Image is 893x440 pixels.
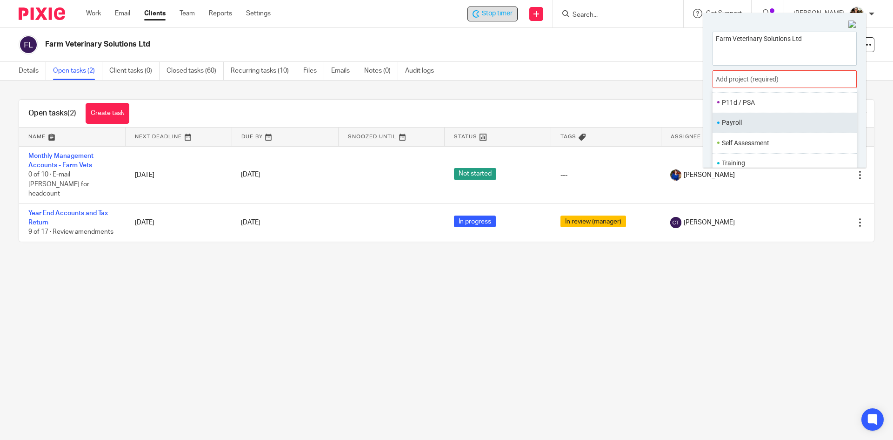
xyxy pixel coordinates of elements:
span: [PERSON_NAME] [684,218,735,227]
ul: Training [713,153,857,173]
span: (2) [67,109,76,117]
a: Team [180,9,195,18]
div: Farm Veterinary Solutions Ltd [467,7,518,21]
textarea: Farm Veterinary Solutions Ltd [713,32,856,62]
ul: Self Assessment [713,133,857,153]
span: Stop timer [482,9,513,19]
a: Settings [246,9,271,18]
a: Clients [144,9,166,18]
span: 0 of 10 · E-mail [PERSON_NAME] for headcount [28,171,89,197]
p: [PERSON_NAME] [793,9,845,18]
input: Search [572,11,655,20]
td: [DATE] [126,203,232,242]
a: Work [86,9,101,18]
li: Favorite [843,96,854,108]
a: Monthly Management Accounts - Farm Vets [28,153,93,169]
a: Client tasks (0) [109,62,160,80]
ul: P11d / PSA [713,92,857,112]
span: In review (manager) [560,216,626,227]
li: Payroll [722,118,843,128]
span: Tags [560,134,576,139]
span: [PERSON_NAME] [684,170,735,180]
span: Status [454,134,477,139]
li: Favorite [843,136,854,149]
td: [DATE] [126,146,232,203]
a: Emails [331,62,357,80]
img: Close [848,20,857,29]
a: Recurring tasks (10) [231,62,296,80]
img: svg%3E [670,217,681,228]
img: MaxAcc_Sep21_ElliDeanPhoto_030.jpg [849,7,864,21]
ul: Payroll [713,113,857,133]
a: Reports [209,9,232,18]
li: Training [722,158,843,168]
img: Nicole.jpeg [670,169,681,181]
div: --- [560,170,652,180]
span: 9 of 17 · Review amendments [28,229,113,236]
a: Audit logs [405,62,441,80]
li: P11d / PSA [722,98,843,108]
img: svg%3E [19,35,38,54]
span: Get Support [706,10,742,17]
h1: Open tasks [28,108,76,118]
a: Closed tasks (60) [167,62,224,80]
span: [DATE] [241,219,260,226]
a: Details [19,62,46,80]
a: Files [303,62,324,80]
li: Self Assessment [722,138,843,148]
img: Pixie [19,7,65,20]
h2: Farm Veterinary Solutions Ltd [45,40,607,49]
span: In progress [454,216,496,227]
a: Open tasks (2) [53,62,102,80]
li: Favorite [843,116,854,129]
a: Year End Accounts and Tax Return [28,210,108,226]
span: Snoozed Until [348,134,397,139]
a: Create task [86,103,129,124]
a: Email [115,9,130,18]
span: [DATE] [241,172,260,178]
a: Notes (0) [364,62,398,80]
li: Favorite [843,157,854,169]
span: Not started [454,168,496,180]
